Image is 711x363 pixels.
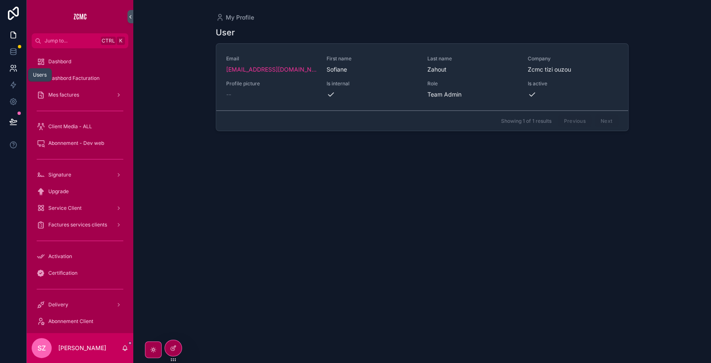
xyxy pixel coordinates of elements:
span: Signature [48,172,71,178]
span: Factures services clients [48,221,107,228]
span: Is internal [327,80,417,87]
span: Is active [528,80,618,87]
span: SZ [37,343,46,353]
span: First name [327,55,417,62]
span: Last name [427,55,518,62]
a: Service Client [32,201,128,216]
span: Activation [48,253,72,260]
a: Dashbord [32,54,128,69]
a: Dashbord Facturation [32,71,128,86]
span: Company [528,55,618,62]
span: Dashbord Facturation [48,75,100,82]
a: Abonnement - Dev web [32,136,128,151]
h1: User [216,27,235,38]
span: -- [226,90,231,99]
a: Email[EMAIL_ADDRESS][DOMAIN_NAME]First nameSofianeLast nameZahoutCompanyZcmc tizi ouzouProfile pi... [216,44,628,111]
span: Abonnement - Dev web [48,140,104,147]
span: My Profile [226,13,254,22]
span: Abonnement Client [48,318,93,325]
span: Dashbord [48,58,71,65]
a: Abonnement Client [32,314,128,329]
span: Client Media - ALL [48,123,92,130]
a: Activation [32,249,128,264]
a: Factures services clients [32,217,128,232]
span: Zcmc tizi ouzou [528,65,571,74]
div: scrollable content [27,48,133,333]
span: Certification [48,270,77,276]
a: [EMAIL_ADDRESS][DOMAIN_NAME] [226,65,317,74]
div: Users [33,72,47,78]
button: Jump to...CtrlK [32,33,128,48]
span: Profile picture [226,80,317,87]
p: [PERSON_NAME] [58,344,106,352]
span: Zahout [427,65,518,74]
span: Upgrade [48,188,69,195]
img: App logo [73,10,87,23]
span: Ctrl [101,37,116,45]
span: Delivery [48,301,68,308]
a: Upgrade [32,184,128,199]
span: Sofiane [327,65,417,74]
span: Email [226,55,317,62]
span: Service Client [48,205,82,211]
a: Client Media - ALL [32,119,128,134]
a: Certification [32,266,128,281]
a: My Profile [216,13,254,22]
a: Delivery [32,297,128,312]
a: Mes factures [32,87,128,102]
span: Team Admin [427,90,462,99]
span: Mes factures [48,92,79,98]
span: Jump to... [45,37,97,44]
a: Signature [32,167,128,182]
span: Showing 1 of 1 results [501,118,551,124]
span: K [117,37,124,44]
span: Role [427,80,518,87]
